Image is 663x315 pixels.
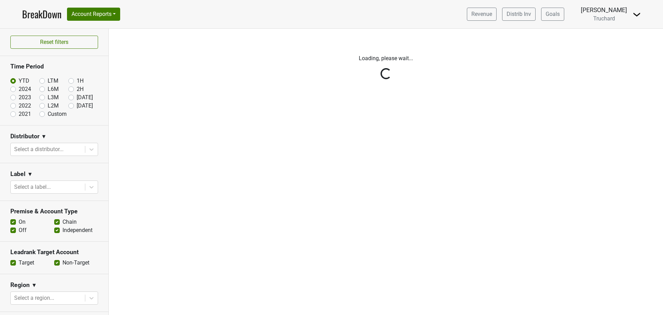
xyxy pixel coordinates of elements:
span: Truchard [593,15,615,22]
a: Goals [541,8,564,21]
a: Revenue [467,8,497,21]
a: Distrib Inv [502,8,536,21]
img: Dropdown Menu [633,10,641,19]
div: [PERSON_NAME] [581,6,627,15]
button: Account Reports [67,8,120,21]
p: Loading, please wait... [194,54,578,63]
a: BreakDown [22,7,61,21]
